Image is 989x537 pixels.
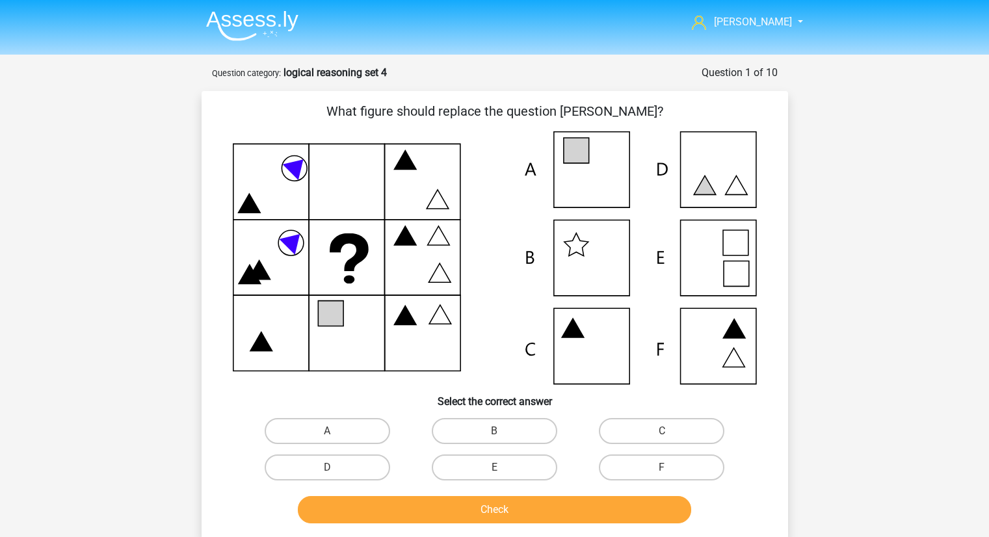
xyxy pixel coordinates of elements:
p: What figure should replace the question [PERSON_NAME]? [222,101,767,121]
small: Question category: [212,68,281,78]
label: F [599,454,724,480]
label: D [265,454,390,480]
div: Question 1 of 10 [702,65,778,81]
a: [PERSON_NAME] [687,14,793,30]
label: C [599,418,724,444]
button: Check [298,496,691,523]
span: [PERSON_NAME] [714,16,792,28]
h6: Select the correct answer [222,385,767,408]
label: B [432,418,557,444]
strong: logical reasoning set 4 [284,66,387,79]
label: E [432,454,557,480]
img: Assessly [206,10,298,41]
label: A [265,418,390,444]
